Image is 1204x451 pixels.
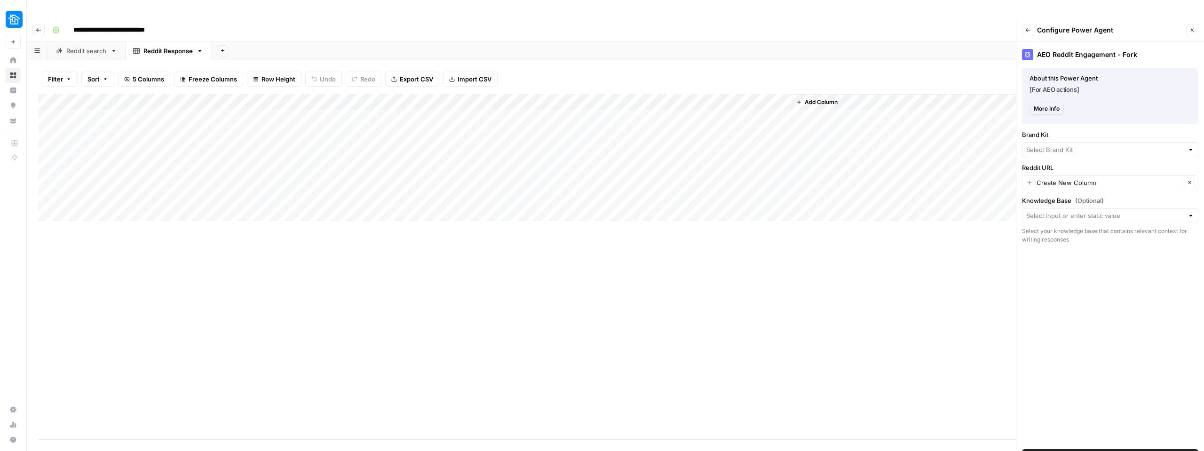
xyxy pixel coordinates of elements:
[133,74,164,84] span: 5 Columns
[174,72,243,87] button: Freeze Columns
[400,74,433,84] span: Export CSV
[6,402,21,417] a: Settings
[385,72,439,87] button: Export CSV
[125,41,211,60] a: Reddit Response
[6,68,21,83] a: Browse
[1026,145,1184,154] input: Select Brand Kit
[66,46,107,56] div: Reddit search
[458,74,491,84] span: Import CSV
[443,72,498,87] button: Import CSV
[1022,227,1198,244] div: Select your knowledge base that contains relevant context for writing responses
[6,417,21,432] a: Usage
[1022,130,1198,139] label: Brand Kit
[1030,85,1098,95] p: [For AEO actions]
[48,74,63,84] span: Filter
[346,72,381,87] button: Redo
[320,74,336,84] span: Undo
[6,432,21,447] button: Help + Support
[48,41,125,60] a: Reddit search
[6,11,23,28] img: Neighbor Logo
[1026,211,1184,220] input: Select input or enter static value
[1022,196,1198,205] label: Knowledge Base
[1022,49,1198,60] div: AEO Reddit Engagement - Fork
[81,72,114,87] button: Sort
[1075,196,1104,205] span: (Optional)
[1022,163,1198,172] label: Reddit URL
[6,113,21,128] a: Your Data
[805,98,838,106] span: Add Column
[261,74,295,84] span: Row Height
[87,74,100,84] span: Sort
[6,98,21,113] a: Opportunities
[1030,73,1098,83] div: About this Power Agent
[305,72,342,87] button: Undo
[143,46,193,56] div: Reddit Response
[360,74,375,84] span: Redo
[6,8,21,31] button: Workspace: Neighbor
[42,72,78,87] button: Filter
[6,53,21,68] a: Home
[247,72,301,87] button: Row Height
[1034,105,1060,113] span: More Info
[1030,103,1064,115] button: More Info
[1037,178,1181,187] input: Create New Column
[6,83,21,98] a: Insights
[792,96,841,108] button: Add Column
[189,74,237,84] span: Freeze Columns
[118,72,170,87] button: 5 Columns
